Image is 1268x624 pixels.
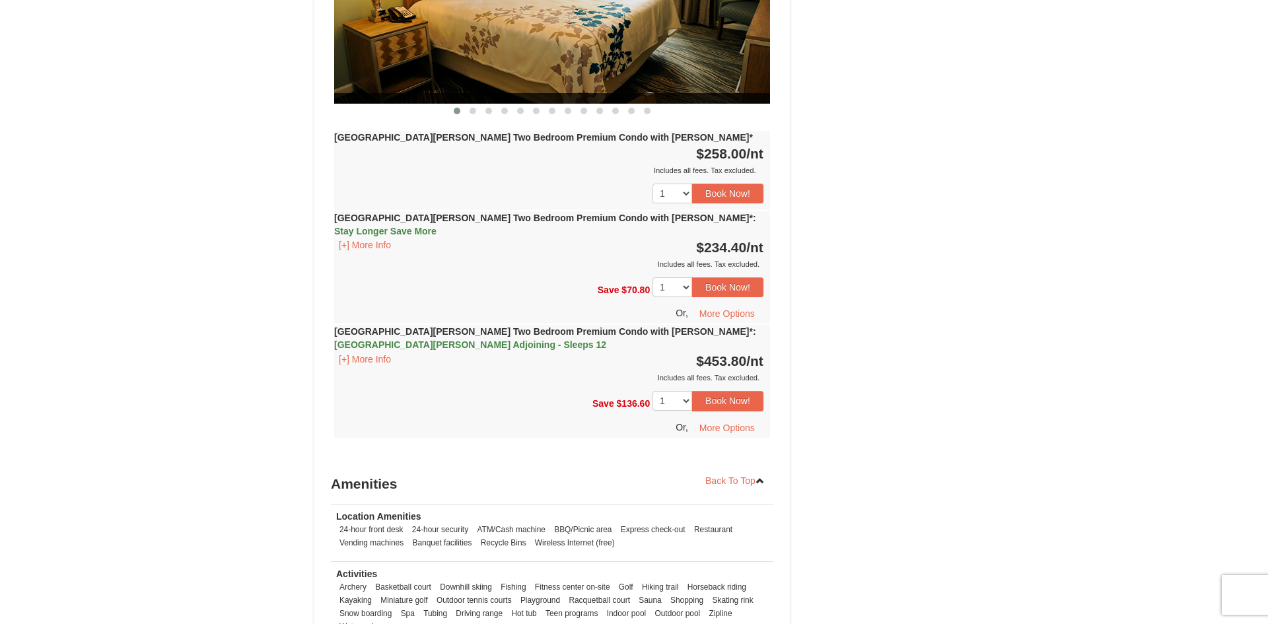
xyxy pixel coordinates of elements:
li: Driving range [452,607,506,620]
button: More Options [691,304,763,324]
li: Archery [336,580,370,594]
strong: Activities [336,569,377,579]
li: Wireless Internet (free) [532,536,618,549]
li: Golf [616,580,637,594]
li: Banquet facilities [409,536,475,549]
span: Save [598,285,619,295]
span: /nt [746,353,763,368]
li: Fitness center on-site [532,580,614,594]
button: [+] More Info [334,238,396,252]
strong: [GEOGRAPHIC_DATA][PERSON_NAME] Two Bedroom Premium Condo with [PERSON_NAME]* [334,326,756,350]
li: 24-hour security [409,523,472,536]
span: : [753,213,756,223]
li: Teen programs [542,607,601,620]
div: Includes all fees. Tax excluded. [334,164,763,177]
li: Snow boarding [336,607,395,620]
span: Save [592,398,614,409]
li: Playground [517,594,563,607]
li: Hiking trail [639,580,682,594]
span: : [753,326,756,337]
li: Horseback riding [684,580,750,594]
div: Includes all fees. Tax excluded. [334,371,763,384]
li: Hot tub [508,607,540,620]
li: Shopping [667,594,707,607]
li: Basketball court [372,580,435,594]
span: $453.80 [696,353,746,368]
span: $70.80 [621,285,650,295]
li: Express check-out [617,523,689,536]
span: Or, [676,308,688,318]
strong: [GEOGRAPHIC_DATA][PERSON_NAME] Two Bedroom Premium Condo with [PERSON_NAME]* [334,132,753,143]
button: More Options [691,418,763,438]
span: Stay Longer Save More [334,226,437,236]
li: Sauna [635,594,664,607]
li: ATM/Cash machine [474,523,549,536]
span: /nt [746,146,763,161]
span: $234.40 [696,240,746,255]
li: Downhill skiing [437,580,495,594]
button: Book Now! [692,277,763,297]
button: Book Now! [692,184,763,203]
span: Or, [676,421,688,432]
span: /nt [746,240,763,255]
li: Racquetball court [565,594,633,607]
span: [GEOGRAPHIC_DATA][PERSON_NAME] Adjoining - Sleeps 12 [334,339,606,350]
li: Outdoor pool [651,607,703,620]
li: Recycle Bins [477,536,530,549]
li: Restaurant [691,523,736,536]
button: [+] More Info [334,352,396,366]
li: Skating rink [709,594,757,607]
li: BBQ/Picnic area [551,523,615,536]
li: Outdoor tennis courts [433,594,515,607]
li: Kayaking [336,594,375,607]
strong: Location Amenities [336,511,421,522]
li: Spa [398,607,418,620]
li: Miniature golf [377,594,431,607]
button: Book Now! [692,391,763,411]
li: Zipline [706,607,736,620]
li: Fishing [497,580,529,594]
a: Back To Top [697,471,773,491]
strong: [GEOGRAPHIC_DATA][PERSON_NAME] Two Bedroom Premium Condo with [PERSON_NAME]* [334,213,756,236]
li: 24-hour front desk [336,523,407,536]
span: $136.60 [617,398,651,409]
li: Indoor pool [604,607,650,620]
li: Tubing [420,607,450,620]
strong: $258.00 [696,146,763,161]
li: Vending machines [336,536,407,549]
h3: Amenities [331,471,773,497]
div: Includes all fees. Tax excluded. [334,258,763,271]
